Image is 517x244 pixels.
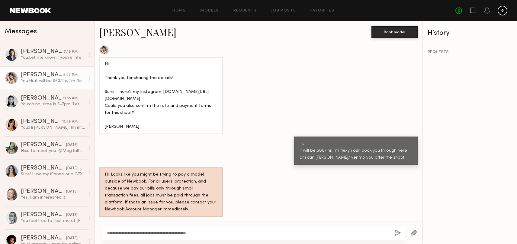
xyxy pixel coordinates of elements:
[300,140,412,161] div: Hi, it will be $60/ hr, I'm flexy i can book you through here or i can [PERSON_NAME]/ venmo you a...
[21,195,85,200] div: Yes, I am interested :)
[21,165,66,171] div: [PERSON_NAME]
[21,218,85,224] div: You: feel free to text me at [PERSON_NAME]: [PHONE_NUMBER] Thank you.
[21,142,66,148] div: [PERSON_NAME]
[21,125,85,130] div: You: Hi [PERSON_NAME], Im interested to book you for a jewelry ecom shoot [DATE] for 2 hours (aft...
[371,29,418,34] a: Book model
[21,148,85,154] div: Nice to meet you. @Meg.fall on ig. Thanks for reaching out!
[21,212,66,218] div: [PERSON_NAME] O.
[99,25,176,38] a: [PERSON_NAME]
[66,142,78,148] div: [DATE]
[63,96,78,101] div: 11:55 AM
[200,9,219,13] a: Models
[105,61,217,131] div: Hi, Thank you for sharing the details! Sure — here’s my Instagram: [DOMAIN_NAME][URL][DOMAIN_NAME...
[21,171,85,177] div: Sure! I use my iPhone or a G7X!
[271,9,296,13] a: Job Posts
[21,235,66,241] div: [PERSON_NAME]
[5,28,37,35] span: Messages
[371,26,418,38] button: Book model
[21,101,85,107] div: You: oh no, time is 5-7pm. Let me know just incase anything changes on your schedule.
[105,171,217,213] div: Hi! Looks like you might be trying to pay a model outside of Newbook. For all users’ protection, ...
[64,49,78,55] div: 7:18 PM
[21,78,85,84] div: You: Hi, it will be $60/ hr, I'm flexy i can book you through here or i can [PERSON_NAME]/ venmo ...
[310,9,334,13] a: Favorites
[66,166,78,171] div: [DATE]
[21,95,63,101] div: [PERSON_NAME]
[21,119,62,125] div: [PERSON_NAME]
[21,72,63,78] div: [PERSON_NAME]
[63,72,78,78] div: 5:07 PM
[21,49,64,55] div: [PERSON_NAME]
[66,236,78,241] div: [DATE]
[428,50,512,54] div: REQUESTS
[172,9,186,13] a: Home
[66,212,78,218] div: [DATE]
[233,9,257,13] a: Requests
[21,189,66,195] div: [PERSON_NAME]
[66,189,78,195] div: [DATE]
[62,119,78,125] div: 11:48 AM
[21,55,85,61] div: You: Let me know if you're interested to proceed. thanks.
[428,30,512,37] div: History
